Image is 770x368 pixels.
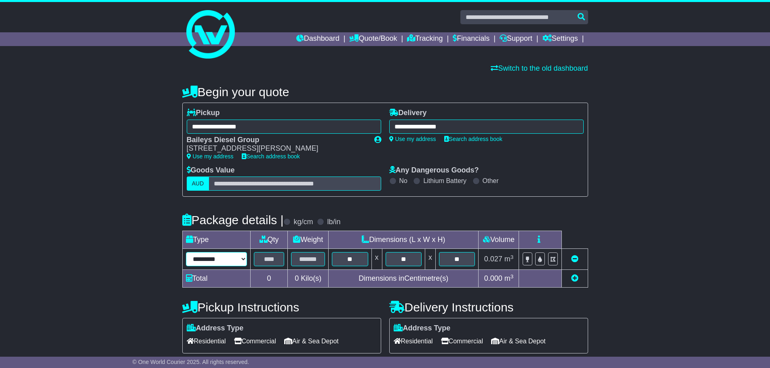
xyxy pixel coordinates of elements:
[500,32,532,46] a: Support
[504,255,514,263] span: m
[504,274,514,282] span: m
[182,301,381,314] h4: Pickup Instructions
[250,231,288,249] td: Qty
[182,231,250,249] td: Type
[296,32,340,46] a: Dashboard
[571,255,578,263] a: Remove this item
[491,64,588,72] a: Switch to the old dashboard
[394,335,433,347] span: Residential
[371,249,382,270] td: x
[187,144,366,153] div: [STREET_ADDRESS][PERSON_NAME]
[133,359,249,365] span: © One World Courier 2025. All rights reserved.
[511,273,514,280] sup: 3
[389,109,427,118] label: Delivery
[182,85,588,99] h4: Begin your quote
[288,231,329,249] td: Weight
[284,335,339,347] span: Air & Sea Depot
[288,270,329,288] td: Kilo(s)
[484,255,502,263] span: 0.027
[187,335,226,347] span: Residential
[425,249,435,270] td: x
[295,274,299,282] span: 0
[327,218,340,227] label: lb/in
[187,136,366,145] div: Baileys Diesel Group
[250,270,288,288] td: 0
[484,274,502,282] span: 0.000
[394,324,451,333] label: Address Type
[571,274,578,282] a: Add new item
[329,231,479,249] td: Dimensions (L x W x H)
[187,324,244,333] label: Address Type
[242,153,300,160] a: Search address book
[407,32,443,46] a: Tracking
[389,166,479,175] label: Any Dangerous Goods?
[441,335,483,347] span: Commercial
[483,177,499,185] label: Other
[542,32,578,46] a: Settings
[182,270,250,288] td: Total
[423,177,466,185] label: Lithium Battery
[479,231,519,249] td: Volume
[329,270,479,288] td: Dimensions in Centimetre(s)
[182,213,284,227] h4: Package details |
[349,32,397,46] a: Quote/Book
[187,166,235,175] label: Goods Value
[187,109,220,118] label: Pickup
[293,218,313,227] label: kg/cm
[444,136,502,142] a: Search address book
[187,177,209,191] label: AUD
[453,32,489,46] a: Financials
[389,136,436,142] a: Use my address
[399,177,407,185] label: No
[389,301,588,314] h4: Delivery Instructions
[234,335,276,347] span: Commercial
[511,254,514,260] sup: 3
[491,335,546,347] span: Air & Sea Depot
[187,153,234,160] a: Use my address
